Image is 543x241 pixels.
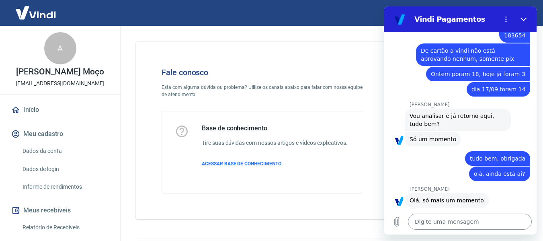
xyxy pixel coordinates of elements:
h5: Base de conhecimento [202,124,348,132]
button: Meu cadastro [10,125,111,143]
button: Sair [504,6,533,21]
a: Informe de rendimentos [19,179,111,195]
p: [PERSON_NAME] Moço [16,68,104,76]
p: [EMAIL_ADDRESS][DOMAIN_NAME] [16,79,105,88]
img: Fale conosco [383,55,505,162]
iframe: Janela de mensagens [384,6,537,235]
h6: Tire suas dúvidas com nossos artigos e vídeos explicativos. [202,139,348,147]
button: Meus recebíveis [10,202,111,219]
a: ACESSAR BASE DE CONHECIMENTO [202,160,348,167]
a: Início [10,101,111,119]
div: A [44,32,76,64]
a: Dados de login [19,161,111,177]
a: Relatório de Recebíveis [19,219,111,236]
img: Vindi [10,0,62,25]
a: Dados da conta [19,143,111,159]
p: Está com alguma dúvida ou problema? Utilize os canais abaixo para falar com nossa equipe de atend... [162,84,363,98]
span: ACESSAR BASE DE CONHECIMENTO [202,161,281,167]
h4: Fale conosco [162,68,363,77]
